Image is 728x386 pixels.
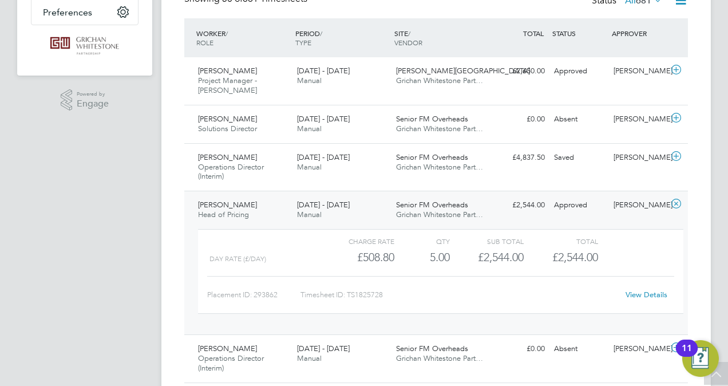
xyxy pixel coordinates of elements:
[225,29,228,38] span: /
[549,110,609,129] div: Absent
[300,286,618,304] div: Timesheet ID: TS1825728
[450,234,524,248] div: Sub Total
[490,340,549,359] div: £0.00
[198,114,257,124] span: [PERSON_NAME]
[552,250,598,264] span: £2,544.00
[609,340,668,359] div: [PERSON_NAME]
[396,344,468,353] span: Senior FM Overheads
[297,66,350,76] span: [DATE] - [DATE]
[198,344,257,353] span: [PERSON_NAME]
[297,114,350,124] span: [DATE] - [DATE]
[609,110,668,129] div: [PERSON_NAME]
[196,38,213,47] span: ROLE
[396,200,468,210] span: Senior FM Overheads
[549,196,609,215] div: Approved
[549,62,609,81] div: Approved
[198,76,257,95] span: Project Manager - [PERSON_NAME]
[549,340,609,359] div: Absent
[609,62,668,81] div: [PERSON_NAME]
[450,248,524,267] div: £2,544.00
[490,110,549,129] div: £0.00
[490,62,549,81] div: £2,650.00
[549,148,609,167] div: Saved
[394,38,422,47] span: VENDOR
[396,162,483,172] span: Grichan Whitestone Part…
[297,344,350,353] span: [DATE] - [DATE]
[396,353,483,363] span: Grichan Whitestone Part…
[292,23,391,53] div: PERIOD
[490,148,549,167] div: £4,837.50
[295,38,311,47] span: TYPE
[609,196,668,215] div: [PERSON_NAME]
[396,152,468,162] span: Senior FM Overheads
[394,248,450,267] div: 5.00
[391,23,490,53] div: SITE
[297,353,322,363] span: Manual
[207,286,300,304] div: Placement ID: 293862
[77,99,109,109] span: Engage
[198,152,257,162] span: [PERSON_NAME]
[320,29,322,38] span: /
[43,7,92,18] span: Preferences
[396,210,483,219] span: Grichan Whitestone Part…
[297,200,350,210] span: [DATE] - [DATE]
[209,255,266,263] span: Day Rate (£/day)
[297,210,322,219] span: Manual
[321,234,394,248] div: Charge rate
[297,124,322,133] span: Manual
[626,290,667,300] a: View Details
[193,23,292,53] div: WORKER
[198,210,249,219] span: Head of Pricing
[490,196,549,215] div: £2,544.00
[297,162,322,172] span: Manual
[396,66,530,76] span: [PERSON_NAME][GEOGRAPHIC_DATA]
[198,162,264,182] span: Operations Director (Interim)
[523,29,544,38] span: TOTAL
[408,29,410,38] span: /
[396,124,483,133] span: Grichan Whitestone Part…
[396,76,483,85] span: Grichan Whitestone Part…
[609,23,668,44] div: APPROVER
[198,200,257,210] span: [PERSON_NAME]
[61,89,109,111] a: Powered byEngage
[609,148,668,167] div: [PERSON_NAME]
[524,234,598,248] div: Total
[198,124,257,133] span: Solutions Director
[682,340,719,377] button: Open Resource Center, 11 new notifications
[682,348,692,363] div: 11
[394,234,450,248] div: QTY
[198,66,257,76] span: [PERSON_NAME]
[31,37,139,55] a: Go to home page
[50,37,118,55] img: grichanwhitestone-logo-retina.png
[549,23,609,44] div: STATUS
[77,89,109,99] span: Powered by
[198,353,264,373] span: Operations Director (Interim)
[396,114,468,124] span: Senior FM Overheads
[297,76,322,85] span: Manual
[297,152,350,162] span: [DATE] - [DATE]
[321,248,394,267] div: £508.80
